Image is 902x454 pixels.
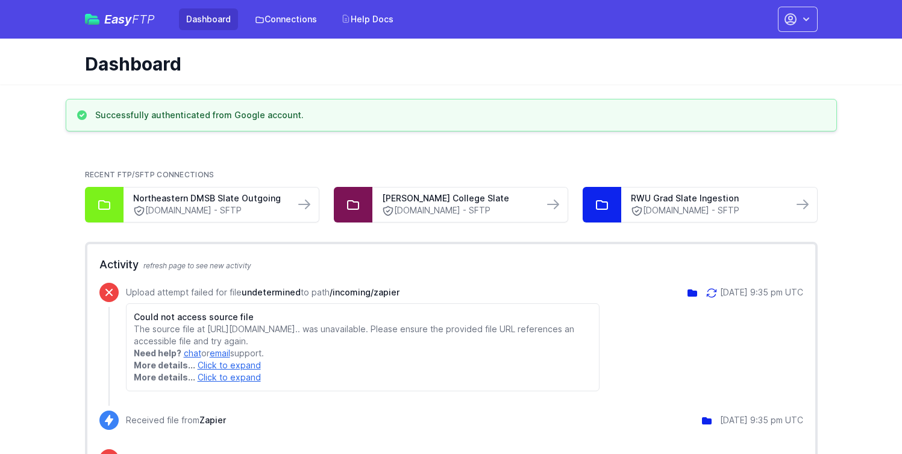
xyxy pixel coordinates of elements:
a: [DOMAIN_NAME] - SFTP [133,204,285,217]
p: Received file from [126,414,226,426]
div: [DATE] 9:35 pm UTC [720,414,803,426]
h6: Could not access source file [134,311,592,323]
img: easyftp_logo.png [85,14,99,25]
h3: Successfully authenticated from Google account. [95,109,304,121]
span: FTP [132,12,155,27]
a: Help Docs [334,8,401,30]
span: /incoming/zapier [330,287,399,297]
span: Zapier [199,415,226,425]
a: Connections [248,8,324,30]
h1: Dashboard [85,53,808,75]
h2: Activity [99,256,803,273]
a: [DOMAIN_NAME] - SFTP [382,204,534,217]
a: [DOMAIN_NAME] - SFTP [631,204,783,217]
strong: More details... [134,360,195,370]
h2: Recent FTP/SFTP Connections [85,170,818,180]
a: RWU Grad Slate Ingestion [631,192,783,204]
a: [PERSON_NAME] College Slate [382,192,534,204]
a: Northeastern DMSB Slate Outgoing [133,192,285,204]
a: Click to expand [198,360,261,370]
span: undetermined [242,287,301,297]
a: Dashboard [179,8,238,30]
span: Easy [104,13,155,25]
a: EasyFTP [85,13,155,25]
a: email [210,348,230,358]
p: or support. [134,347,592,359]
p: The source file at [URL][DOMAIN_NAME].. was unavailable. Please ensure the provided file URL refe... [134,323,592,347]
a: Click to expand [198,372,261,382]
strong: More details... [134,372,195,382]
strong: Need help? [134,348,181,358]
a: chat [184,348,201,358]
div: [DATE] 9:35 pm UTC [720,286,803,298]
p: Upload attempt failed for file to path [126,286,600,298]
span: refresh page to see new activity [143,261,251,270]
